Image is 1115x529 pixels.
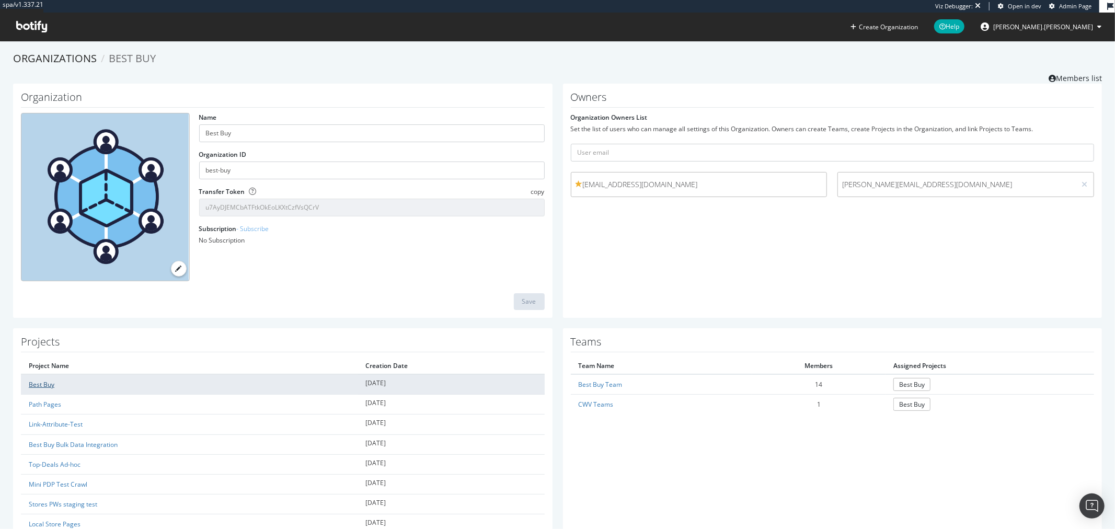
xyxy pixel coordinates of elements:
[752,358,886,374] th: Members
[571,113,648,122] label: Organization Owners List
[358,415,544,434] td: [DATE]
[13,51,1102,66] ol: breadcrumbs
[358,358,544,374] th: Creation Date
[522,297,536,306] div: Save
[850,22,918,32] button: Create Organization
[199,162,545,179] input: Organization ID
[29,520,81,528] a: Local Store Pages
[934,19,964,33] span: Help
[199,187,245,196] label: Transfer Token
[579,380,623,389] a: Best Buy Team
[571,336,1095,352] h1: Teams
[109,51,156,65] span: Best Buy
[752,374,886,395] td: 14
[972,18,1110,35] button: [PERSON_NAME].[PERSON_NAME]
[571,124,1095,133] div: Set the list of users who can manage all settings of this Organization. Owners can create Teams, ...
[358,395,544,415] td: [DATE]
[1049,71,1102,84] a: Members list
[571,144,1095,162] input: User email
[199,150,247,159] label: Organization ID
[935,2,973,10] div: Viz Debugger:
[1059,2,1091,10] span: Admin Page
[29,380,54,389] a: Best Buy
[1049,2,1091,10] a: Admin Page
[29,500,97,509] a: Stores PWs staging test
[29,460,81,469] a: Top-Deals Ad-hoc
[358,474,544,494] td: [DATE]
[886,358,1094,374] th: Assigned Projects
[29,420,83,429] a: Link-Attribute-Test
[998,2,1041,10] a: Open in dev
[199,124,545,142] input: name
[13,51,97,65] a: Organizations
[579,400,614,409] a: CWV Teams
[21,336,545,352] h1: Projects
[1079,493,1105,519] div: Open Intercom Messenger
[199,113,217,122] label: Name
[571,358,752,374] th: Team Name
[893,398,930,411] a: Best Buy
[199,236,545,245] div: No Subscription
[358,434,544,454] td: [DATE]
[29,400,61,409] a: Path Pages
[1008,2,1041,10] span: Open in dev
[358,454,544,474] td: [DATE]
[993,22,1093,31] span: julien.sardin
[237,224,269,233] a: - Subscribe
[29,480,87,489] a: Mini PDP Test Crawl
[21,91,545,108] h1: Organization
[358,374,544,395] td: [DATE]
[199,224,269,233] label: Subscription
[358,494,544,514] td: [DATE]
[531,187,545,196] span: copy
[893,378,930,391] a: Best Buy
[29,440,118,449] a: Best Buy Bulk Data Integration
[752,395,886,415] td: 1
[514,293,545,310] button: Save
[571,91,1095,108] h1: Owners
[842,179,1071,190] span: [PERSON_NAME][EMAIL_ADDRESS][DOMAIN_NAME]
[576,179,823,190] span: [EMAIL_ADDRESS][DOMAIN_NAME]
[21,358,358,374] th: Project Name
